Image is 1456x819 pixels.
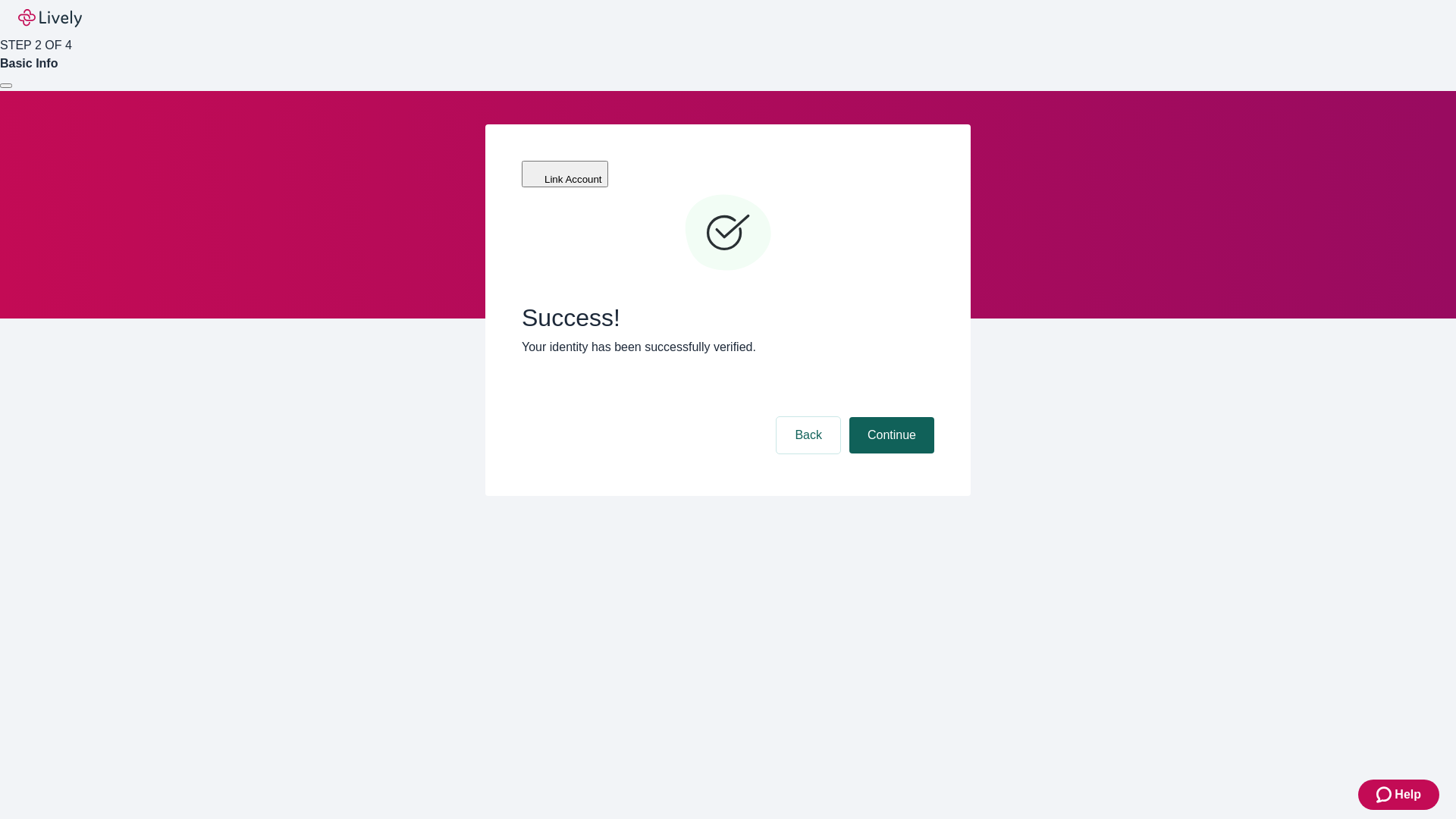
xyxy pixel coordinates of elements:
svg: Checkmark icon [682,188,773,279]
img: Lively [18,9,82,27]
button: Zendesk support iconHelp [1358,780,1439,810]
p: Your identity has been successfully verified. [522,338,934,356]
button: Continue [849,417,934,453]
button: Link Account [522,161,608,187]
span: Help [1395,786,1421,804]
button: Back [777,417,840,453]
span: Success! [522,303,934,332]
svg: Zendesk support icon [1376,786,1395,804]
